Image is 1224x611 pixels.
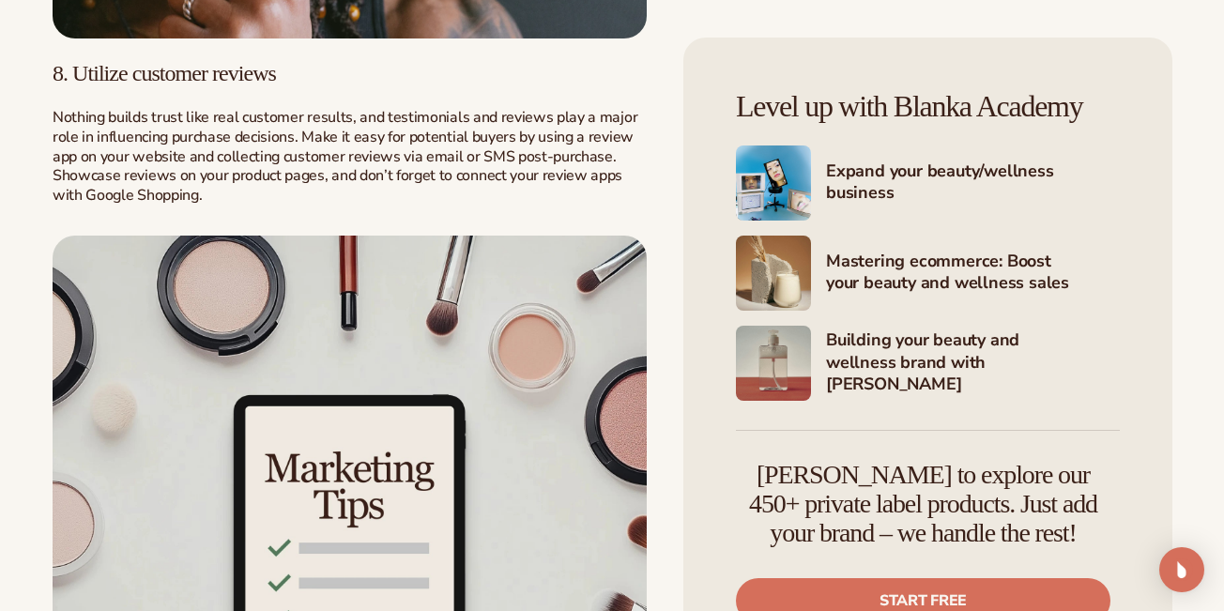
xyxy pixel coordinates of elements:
[53,107,637,206] span: Nothing builds trust like real customer results, and testimonials and reviews play a major role i...
[826,329,1120,397] h4: Building your beauty and wellness brand with [PERSON_NAME]
[736,326,1120,401] a: Shopify Image 5 Building your beauty and wellness brand with [PERSON_NAME]
[736,145,1120,221] a: Shopify Image 3 Expand your beauty/wellness business
[736,326,811,401] img: Shopify Image 5
[736,236,811,311] img: Shopify Image 4
[736,461,1110,547] h4: [PERSON_NAME] to explore our 450+ private label products. Just add your brand – we handle the rest!
[1159,547,1204,592] div: Open Intercom Messenger
[826,160,1120,206] h4: Expand your beauty/wellness business
[736,145,811,221] img: Shopify Image 3
[826,251,1120,297] h4: Mastering ecommerce: Boost your beauty and wellness sales
[53,61,276,85] span: 8. Utilize customer reviews
[736,90,1120,123] h4: Level up with Blanka Academy
[736,236,1120,311] a: Shopify Image 4 Mastering ecommerce: Boost your beauty and wellness sales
